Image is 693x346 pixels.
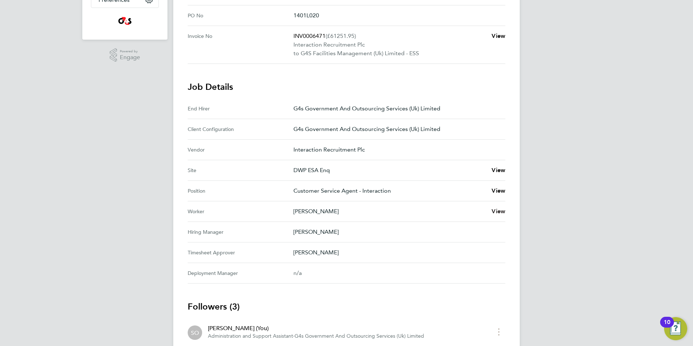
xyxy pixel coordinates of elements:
div: 10 [664,322,670,332]
span: View [492,208,505,215]
p: G4s Government And Outsourcing Services (Uk) Limited [293,125,500,133]
a: View [492,166,505,175]
span: View [492,167,505,174]
div: Timesheet Approver [188,248,293,257]
button: Open Resource Center, 10 new notifications [664,317,687,340]
div: [PERSON_NAME] (You) [208,324,424,333]
div: PO No [188,11,293,20]
div: Worker [188,207,293,216]
span: G4s Government And Outsourcing Services (Uk) Limited [295,333,424,339]
a: View [492,32,505,40]
h3: Followers (3) [188,301,505,312]
span: Administration and Support Assistant [208,333,293,339]
p: Interaction Recruitment Plc [293,145,500,154]
p: [PERSON_NAME] [293,248,500,257]
button: timesheet menu [492,326,505,337]
div: Site [188,166,293,175]
a: View [492,207,505,216]
a: Powered byEngage [110,48,140,62]
h3: Job Details [188,81,505,93]
div: Client Configuration [188,125,293,133]
a: View [492,187,505,195]
div: Deployment Manager [188,269,293,277]
div: End Hirer [188,104,293,113]
span: SO [191,329,199,337]
p: [PERSON_NAME] [293,228,500,236]
span: · [293,333,295,339]
p: DWP ESA Enq [293,166,486,175]
div: Hiring Manager [188,228,293,236]
span: Powered by [120,48,140,54]
p: INV0006471 [293,32,486,40]
p: G4s Government And Outsourcing Services (Uk) Limited [293,104,500,113]
img: g4s4-logo-retina.png [116,15,134,27]
p: to G4S Facilities Management (Uk) Limited - ESS [293,49,486,58]
span: Engage [120,54,140,61]
div: Samantha Orchard (You) [188,325,202,340]
div: Vendor [188,145,293,154]
span: View [492,32,505,39]
div: Invoice No [188,32,293,58]
p: [PERSON_NAME] [293,207,486,216]
div: Position [188,187,293,195]
span: View [492,187,505,194]
p: Customer Service Agent - Interaction [293,187,486,195]
a: Go to home page [91,15,159,27]
p: 1401L020 [293,11,500,20]
span: (£61251.95) [326,32,356,39]
div: n/a [293,269,494,277]
p: Interaction Recruitment Plc [293,40,486,49]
